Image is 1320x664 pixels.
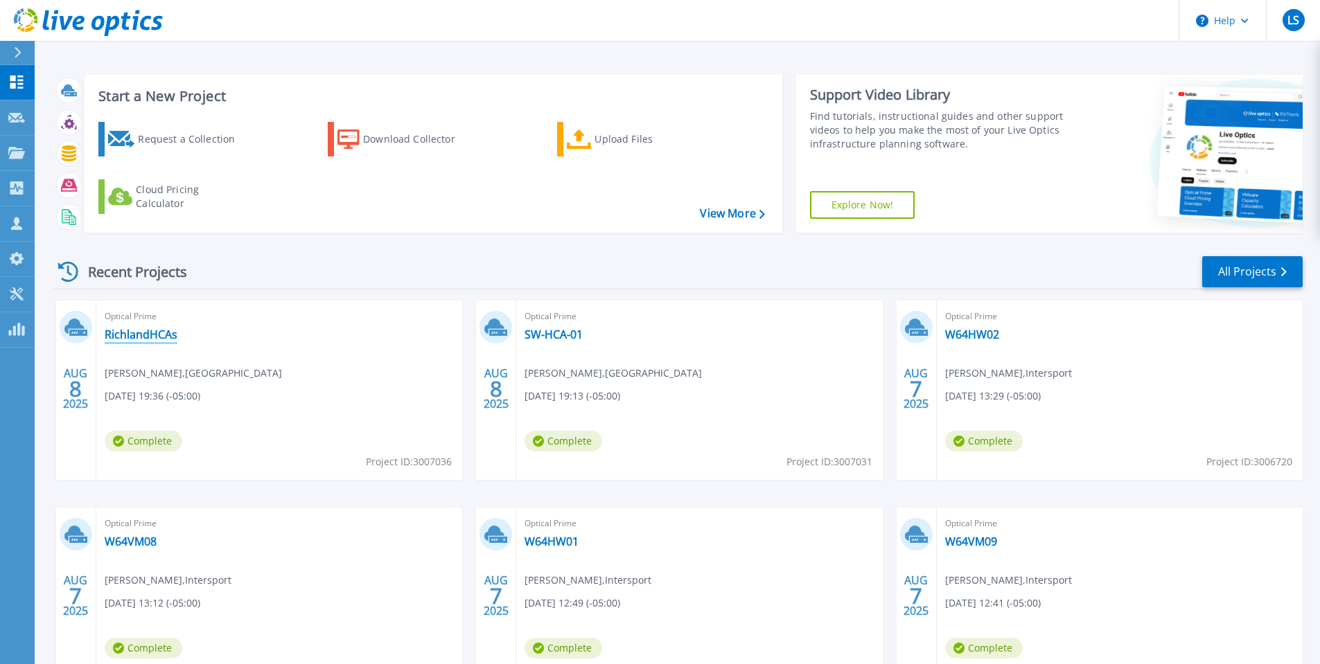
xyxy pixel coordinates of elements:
span: 7 [910,590,922,602]
span: [DATE] 13:12 (-05:00) [105,595,200,611]
a: Download Collector [328,122,482,156]
div: Recent Projects [53,255,206,289]
span: Complete [945,431,1023,451]
a: SW-HCA-01 [525,327,583,341]
span: Complete [105,431,182,451]
span: Project ID: 3006720 [1206,454,1292,469]
a: W64VM08 [105,535,157,548]
div: Find tutorials, instructional guides and other support videos to help you make the most of your L... [810,109,1068,151]
span: [PERSON_NAME] , Intersport [525,573,651,588]
div: AUG 2025 [483,364,509,414]
div: Support Video Library [810,86,1068,104]
span: [DATE] 12:41 (-05:00) [945,595,1041,611]
div: AUG 2025 [62,364,89,414]
span: [DATE] 19:13 (-05:00) [525,388,620,404]
span: [DATE] 13:29 (-05:00) [945,388,1041,404]
span: Optical Prime [945,516,1294,531]
a: All Projects [1202,256,1303,287]
span: [PERSON_NAME] , [GEOGRAPHIC_DATA] [525,366,702,381]
span: Optical Prime [525,516,874,531]
span: Complete [945,638,1023,658]
span: Project ID: 3007036 [366,454,452,469]
span: [DATE] 12:49 (-05:00) [525,595,620,611]
div: AUG 2025 [62,571,89,621]
span: Complete [105,638,182,658]
span: [PERSON_NAME] , Intersport [945,366,1072,381]
span: Optical Prime [525,309,874,324]
h3: Start a New Project [98,89,764,104]
div: Upload Files [595,125,705,153]
span: Optical Prime [105,516,454,531]
span: 7 [490,590,502,602]
span: 7 [910,383,922,395]
a: W64VM09 [945,535,997,548]
span: [PERSON_NAME] , [GEOGRAPHIC_DATA] [105,366,282,381]
span: 8 [69,383,82,395]
a: W64HW01 [525,535,579,548]
a: RichlandHCAs [105,327,177,341]
span: Complete [525,638,602,658]
span: [DATE] 19:36 (-05:00) [105,388,200,404]
span: Optical Prime [945,309,1294,324]
span: 8 [490,383,502,395]
span: Complete [525,431,602,451]
a: W64HW02 [945,327,999,341]
div: Cloud Pricing Calculator [136,183,247,210]
a: Request a Collection [98,122,253,156]
span: [PERSON_NAME] , Intersport [105,573,231,588]
a: View More [700,207,764,220]
div: AUG 2025 [903,364,929,414]
span: Optical Prime [105,309,454,324]
span: LS [1287,15,1299,26]
span: Project ID: 3007031 [786,454,872,469]
span: 7 [69,590,82,602]
a: Explore Now! [810,191,915,219]
a: Upload Files [557,122,712,156]
div: Request a Collection [138,125,249,153]
span: [PERSON_NAME] , Intersport [945,573,1072,588]
div: AUG 2025 [483,571,509,621]
div: Download Collector [363,125,474,153]
div: AUG 2025 [903,571,929,621]
a: Cloud Pricing Calculator [98,179,253,214]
